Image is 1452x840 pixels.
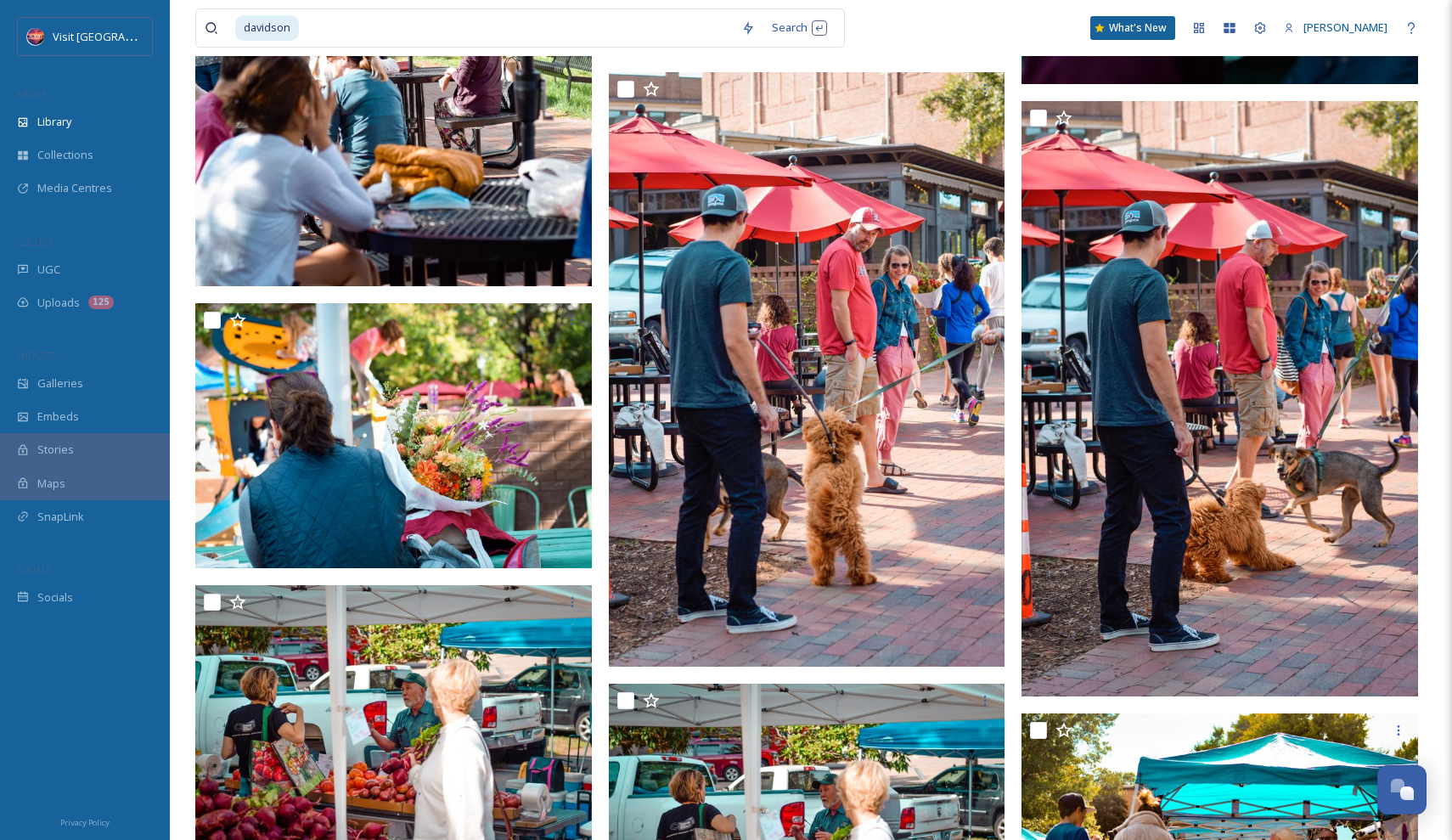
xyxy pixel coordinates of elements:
[60,817,110,828] span: Privacy Policy
[195,303,592,568] img: Davidson Farmers Market (49).jpg
[37,409,79,425] span: Embeds
[27,28,44,45] img: Logo%20Image.png
[37,295,80,311] span: Uploads
[1303,20,1387,35] span: [PERSON_NAME]
[17,349,56,362] span: WIDGETS
[37,262,60,278] span: UGC
[17,87,47,100] span: MEDIA
[60,811,110,832] a: Privacy Policy
[37,442,74,458] span: Stories
[1377,765,1427,815] button: Open Chat
[37,375,83,392] span: Galleries
[37,509,84,525] span: SnapLink
[763,11,836,44] div: Search
[37,589,73,606] span: Socials
[37,114,71,130] span: Library
[17,235,53,248] span: COLLECT
[17,563,51,576] span: SOCIALS
[37,147,93,163] span: Collections
[609,72,1005,668] img: Davidson Farmers Market (48).jpg
[88,296,114,309] div: 125
[37,476,65,492] span: Maps
[1090,16,1175,40] a: What's New
[1275,11,1396,44] a: [PERSON_NAME]
[235,15,299,40] span: davidson
[37,180,112,196] span: Media Centres
[53,28,268,44] span: Visit [GEOGRAPHIC_DATA][PERSON_NAME]
[1021,101,1418,696] img: Davidson Farmers Market (47).jpg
